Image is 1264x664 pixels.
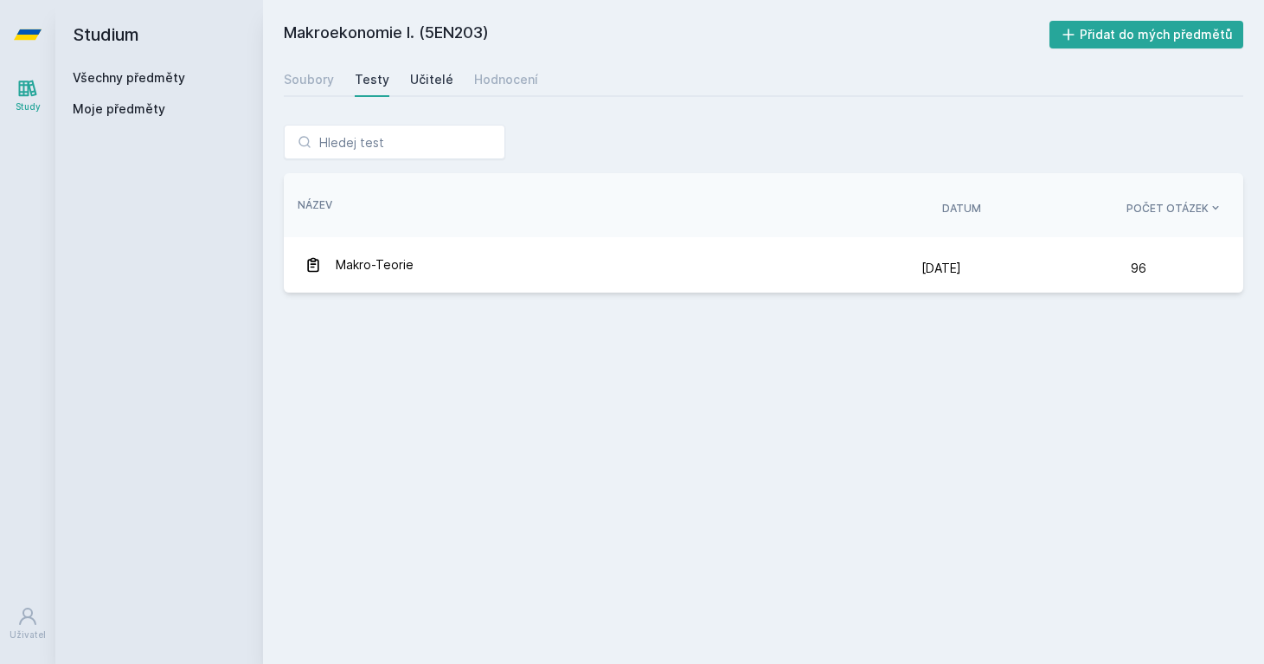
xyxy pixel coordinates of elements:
a: Všechny předměty [73,70,185,85]
button: Datum [942,201,981,216]
div: Učitelé [410,71,453,88]
div: Uživatel [10,629,46,641]
button: Počet otázek [1126,201,1222,216]
span: Počet otázek [1126,201,1209,216]
a: Study [3,69,52,122]
div: Testy [355,71,389,88]
div: Soubory [284,71,334,88]
a: Uživatel [3,597,52,650]
span: [DATE] [921,261,961,275]
a: Hodnocení [474,62,538,97]
div: Hodnocení [474,71,538,88]
span: 96 [1131,251,1146,286]
span: Makro-Teorie [336,248,414,282]
input: Hledej test [284,125,505,159]
a: Soubory [284,62,334,97]
a: Makro-Teorie [DATE] 96 [284,237,1243,293]
button: Název [298,197,332,213]
span: Moje předměty [73,100,165,118]
a: Testy [355,62,389,97]
div: Study [16,100,41,113]
button: Přidat do mých předmětů [1049,21,1244,48]
h2: Makroekonomie I. (5EN203) [284,21,1049,48]
a: Učitelé [410,62,453,97]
